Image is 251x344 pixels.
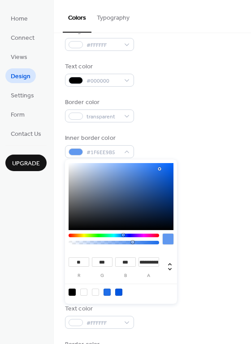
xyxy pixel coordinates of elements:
[92,289,99,296] div: rgb(255, 255, 255)
[87,112,120,122] span: transparent
[5,88,39,102] a: Settings
[69,273,89,278] label: r
[69,289,76,296] div: rgb(0, 0, 0)
[12,159,40,168] span: Upgrade
[5,107,30,122] a: Form
[87,148,120,157] span: #1F6EE9B5
[5,30,40,45] a: Connect
[115,289,122,296] div: rgb(0, 87, 225)
[5,49,33,64] a: Views
[5,68,36,83] a: Design
[5,11,33,25] a: Home
[65,62,132,71] div: Text color
[11,34,35,43] span: Connect
[65,304,132,314] div: Text color
[11,14,28,24] span: Home
[65,98,132,107] div: Border color
[65,26,132,36] div: Background color
[11,72,30,81] span: Design
[11,91,34,101] span: Settings
[87,76,120,86] span: #000000
[80,289,87,296] div: rgba(0, 0, 0, 0)
[104,289,111,296] div: rgb(31, 110, 233)
[92,273,113,278] label: g
[11,110,25,120] span: Form
[11,130,41,139] span: Contact Us
[87,41,120,50] span: #FFFFFF
[65,134,132,143] div: Inner border color
[138,273,159,278] label: a
[5,155,47,171] button: Upgrade
[5,126,47,141] a: Contact Us
[115,273,136,278] label: b
[11,53,27,62] span: Views
[87,319,120,328] span: #FFFFFF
